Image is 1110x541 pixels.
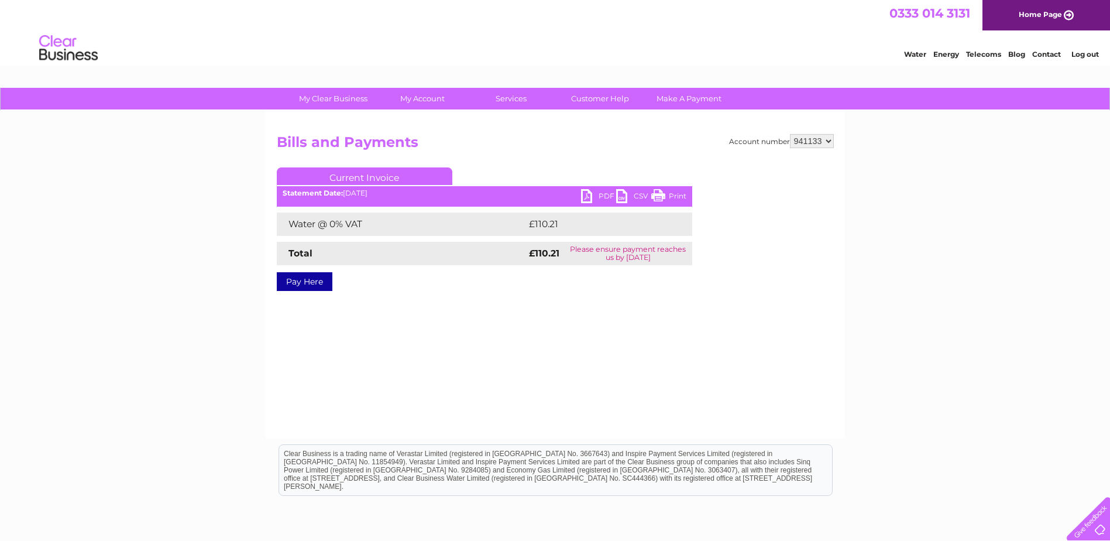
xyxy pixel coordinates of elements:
a: PDF [581,189,616,206]
td: £110.21 [526,213,668,236]
a: Print [651,189,686,206]
a: Make A Payment [641,88,737,109]
div: Clear Business is a trading name of Verastar Limited (registered in [GEOGRAPHIC_DATA] No. 3667643... [279,6,832,57]
a: My Clear Business [285,88,382,109]
a: Water [904,50,926,59]
a: Contact [1032,50,1061,59]
td: Please ensure payment reaches us by [DATE] [564,242,692,265]
b: Statement Date: [283,189,343,197]
div: [DATE] [277,189,692,197]
a: Pay Here [277,272,332,291]
a: Energy [933,50,959,59]
a: Blog [1008,50,1025,59]
a: CSV [616,189,651,206]
a: 0333 014 3131 [889,6,970,20]
a: My Account [374,88,470,109]
a: Log out [1071,50,1099,59]
a: Telecoms [966,50,1001,59]
h2: Bills and Payments [277,134,834,156]
strong: £110.21 [529,248,559,259]
td: Water @ 0% VAT [277,213,526,236]
img: logo.png [39,30,98,66]
a: Customer Help [552,88,648,109]
a: Current Invoice [277,167,452,185]
a: Services [463,88,559,109]
div: Account number [729,134,834,148]
strong: Total [288,248,312,259]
